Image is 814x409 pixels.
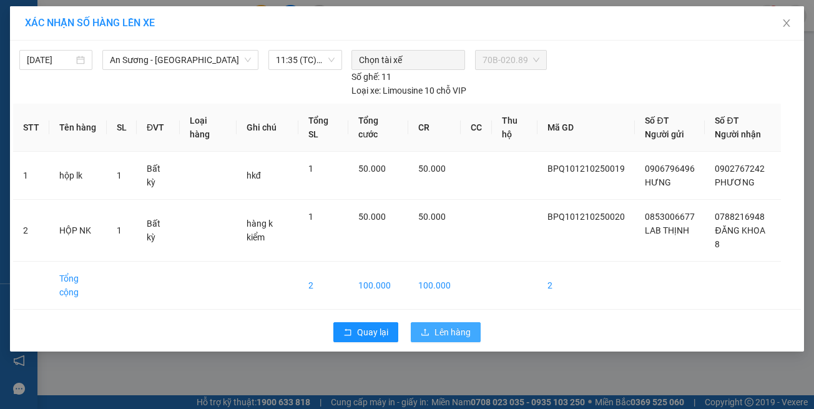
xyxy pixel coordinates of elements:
[4,81,135,88] span: [PERSON_NAME]:
[421,328,429,338] span: upload
[351,84,466,97] div: Limousine 10 chỗ VIP
[99,7,171,17] strong: ĐỒNG PHƯỚC
[137,104,180,152] th: ĐVT
[4,91,76,98] span: In ngày:
[351,84,381,97] span: Loại xe:
[107,104,137,152] th: SL
[308,212,313,222] span: 1
[298,262,348,310] td: 2
[537,104,635,152] th: Mã GD
[715,129,761,139] span: Người nhận
[434,325,471,339] span: Lên hàng
[411,322,481,342] button: uploadLên hàng
[110,51,251,69] span: An Sương - Châu Thành
[358,164,386,174] span: 50.000
[715,116,738,126] span: Số ĐT
[645,177,671,187] span: HƯNG
[492,104,537,152] th: Thu hộ
[537,262,635,310] td: 2
[769,6,804,41] button: Close
[715,164,765,174] span: 0902767242
[49,200,107,262] td: HỘP NK
[418,164,446,174] span: 50.000
[418,212,446,222] span: 50.000
[333,322,398,342] button: rollbackQuay lại
[343,328,352,338] span: rollback
[13,200,49,262] td: 2
[547,212,625,222] span: BPQ101210250020
[99,20,168,36] span: Bến xe [GEOGRAPHIC_DATA]
[298,104,348,152] th: Tổng SL
[49,104,107,152] th: Tên hàng
[645,129,684,139] span: Người gửi
[27,53,74,67] input: 12/10/2025
[715,212,765,222] span: 0788216948
[358,212,386,222] span: 50.000
[782,18,792,28] span: close
[25,17,155,29] span: XÁC NHẬN SỐ HÀNG LÊN XE
[4,7,60,62] img: logo
[13,104,49,152] th: STT
[276,51,334,69] span: 11:35 (TC) - 70B-020.89
[645,164,695,174] span: 0906796496
[308,164,313,174] span: 1
[117,225,122,235] span: 1
[49,262,107,310] td: Tổng cộng
[99,37,172,53] span: 01 Võ Văn Truyện, KP.1, Phường 2
[348,104,408,152] th: Tổng cước
[247,170,261,180] span: hkđ
[547,164,625,174] span: BPQ101210250019
[247,219,273,242] span: hàng k kiểm
[99,56,153,63] span: Hotline: 19001152
[117,170,122,180] span: 1
[237,104,299,152] th: Ghi chú
[408,262,461,310] td: 100.000
[351,70,380,84] span: Số ghế:
[357,325,388,339] span: Quay lại
[351,70,391,84] div: 11
[27,91,76,98] span: 12:31:52 [DATE]
[13,152,49,200] td: 1
[483,51,540,69] span: 70B-020.89
[348,262,408,310] td: 100.000
[645,116,669,126] span: Số ĐT
[49,152,107,200] td: hộp lk
[715,177,755,187] span: PHƯƠNG
[408,104,461,152] th: CR
[461,104,492,152] th: CC
[62,79,136,89] span: BPQ101210250045
[715,225,765,249] span: ĐĂNG KHOA 8
[180,104,236,152] th: Loại hàng
[137,152,180,200] td: Bất kỳ
[645,212,695,222] span: 0853006677
[645,225,689,235] span: LAB THỊNH
[137,200,180,262] td: Bất kỳ
[34,67,153,77] span: -----------------------------------------
[244,56,252,64] span: down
